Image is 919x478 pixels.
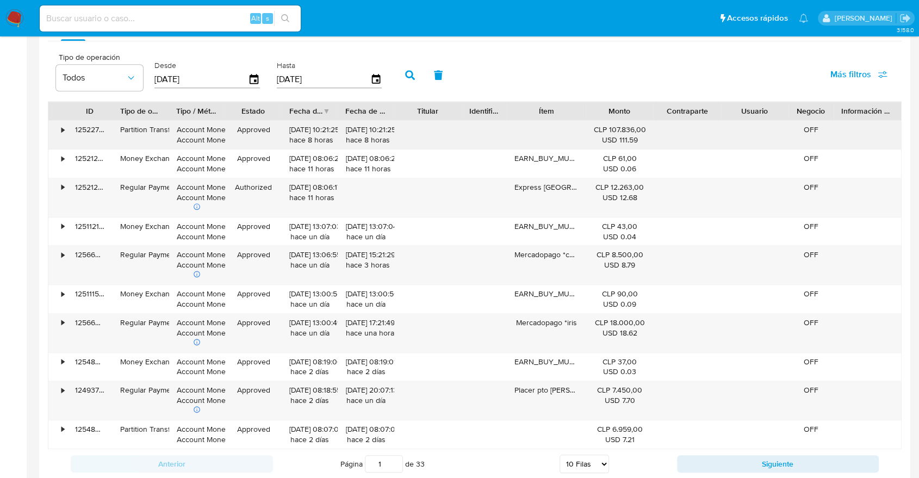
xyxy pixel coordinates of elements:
[251,13,260,23] span: Alt
[896,26,914,34] span: 3.158.0
[40,11,301,26] input: Buscar usuario o caso...
[727,13,788,24] span: Accesos rápidos
[274,11,296,26] button: search-icon
[899,13,911,24] a: Salir
[266,13,269,23] span: s
[799,14,808,23] a: Notificaciones
[834,13,896,23] p: juan.tosini@mercadolibre.com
